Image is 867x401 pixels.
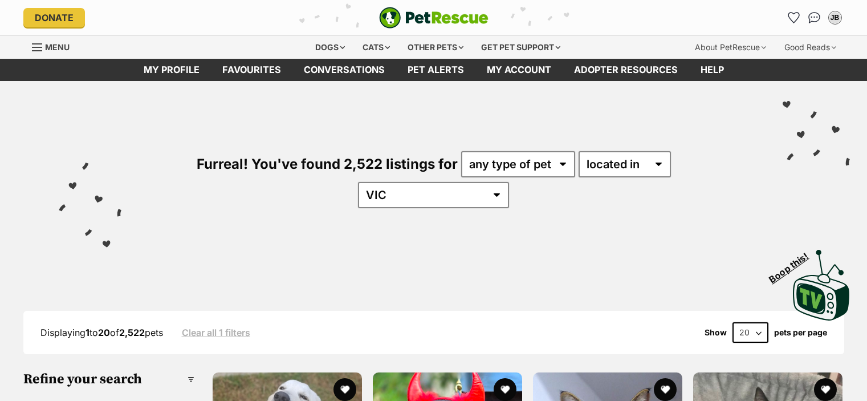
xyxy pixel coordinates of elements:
[98,327,110,338] strong: 20
[379,7,489,29] a: PetRescue
[197,156,458,172] span: Furreal! You've found 2,522 listings for
[805,9,824,27] a: Conversations
[182,327,250,338] a: Clear all 1 filters
[793,240,850,323] a: Boop this!
[808,12,820,23] img: chat-41dd97257d64d25036548639549fe6c8038ab92f7586957e7f3b1b290dea8141.svg
[793,250,850,321] img: PetRescue TV logo
[40,327,163,338] span: Displaying to of pets
[494,378,516,401] button: favourite
[292,59,396,81] a: conversations
[23,8,85,27] a: Donate
[815,378,837,401] button: favourite
[785,9,803,27] a: Favourites
[333,378,356,401] button: favourite
[475,59,563,81] a: My account
[396,59,475,81] a: Pet alerts
[705,328,727,337] span: Show
[307,36,353,59] div: Dogs
[119,327,145,338] strong: 2,522
[86,327,89,338] strong: 1
[23,371,194,387] h3: Refine your search
[689,59,735,81] a: Help
[211,59,292,81] a: Favourites
[654,378,677,401] button: favourite
[355,36,398,59] div: Cats
[45,42,70,52] span: Menu
[687,36,774,59] div: About PetRescue
[829,12,841,23] div: JB
[563,59,689,81] a: Adopter resources
[132,59,211,81] a: My profile
[774,328,827,337] label: pets per page
[767,244,820,285] span: Boop this!
[785,9,844,27] ul: Account quick links
[400,36,471,59] div: Other pets
[826,9,844,27] button: My account
[379,7,489,29] img: logo-e224e6f780fb5917bec1dbf3a21bbac754714ae5b6737aabdf751b685950b380.svg
[776,36,844,59] div: Good Reads
[473,36,568,59] div: Get pet support
[32,36,78,56] a: Menu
